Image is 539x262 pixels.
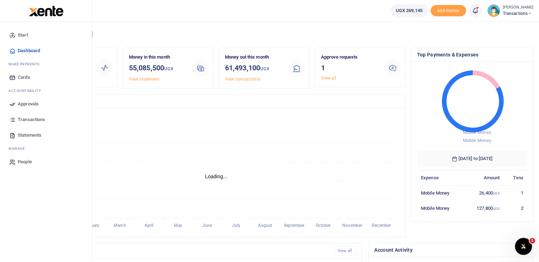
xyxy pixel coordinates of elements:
td: 1 [504,185,527,201]
span: Statements [18,132,41,139]
a: Start [6,27,86,43]
span: Add money [431,5,466,17]
td: 127,800 [464,201,504,215]
span: Start [18,32,28,39]
h4: Hello [PERSON_NAME] [27,31,533,38]
span: anage [12,146,25,151]
text: Loading... [205,174,228,179]
tspan: May [174,223,182,228]
small: UGX [260,66,269,71]
span: Cards [18,74,30,81]
a: logo-small logo-large logo-large [28,8,63,13]
span: Mobile Money [462,130,491,135]
span: ake Payments [12,61,40,67]
li: M [6,59,86,70]
tspan: December [372,223,391,228]
h4: Account Activity [374,246,527,254]
a: Cards [6,70,86,85]
span: Approvals [18,100,39,108]
h4: Top Payments & Expenses [417,51,527,59]
span: 1 [529,238,535,244]
th: Txns [504,170,527,185]
h3: 55,085,500 [129,62,186,74]
a: View transactions [225,77,260,82]
li: M [6,143,86,154]
img: logo-large [29,6,63,16]
tspan: June [202,223,212,228]
span: Transactions [503,10,533,17]
a: People [6,154,86,170]
a: Add money [431,7,466,13]
a: View statement [129,77,159,82]
iframe: Intercom live chat [515,238,532,255]
tspan: October [316,223,331,228]
th: Amount [464,170,504,185]
tspan: July [232,223,240,228]
span: People [18,158,32,165]
p: Money out this month [225,54,282,61]
span: UGX 269,145 [396,7,422,14]
li: Wallet ballance [388,4,431,17]
span: Transactions [18,116,45,123]
tspan: April [145,223,154,228]
span: Dashboard [18,47,40,54]
tspan: November [342,223,363,228]
span: Mobile Money [462,138,491,143]
p: Approve requests [321,54,378,61]
a: Dashboard [6,43,86,59]
li: Ac [6,85,86,96]
small: UGX [493,207,500,211]
small: UGX [493,191,500,195]
h3: 61,493,100 [225,62,282,74]
td: Mobile Money [417,201,464,215]
a: View all [335,246,357,256]
a: profile-user [PERSON_NAME] Transactions [487,4,533,17]
span: countability [14,88,41,93]
a: Transactions [6,112,86,127]
tspan: February [82,223,99,228]
h4: Transactions Overview [33,97,399,105]
tspan: August [258,223,272,228]
img: profile-user [487,4,500,17]
h3: 1 [321,62,378,73]
h4: Recent Transactions [33,247,329,255]
li: Toup your wallet [431,5,466,17]
a: Statements [6,127,86,143]
h6: [DATE] to [DATE] [417,150,527,167]
a: Approvals [6,96,86,112]
td: 26,400 [464,185,504,201]
tspan: September [284,223,305,228]
small: UGX [164,66,173,71]
a: View all [321,76,336,81]
td: Mobile Money [417,185,464,201]
p: Money in this month [129,54,186,61]
td: 2 [504,201,527,215]
a: UGX 269,145 [391,4,428,17]
small: [PERSON_NAME] [503,5,533,11]
th: Expense [417,170,464,185]
tspan: March [114,223,126,228]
